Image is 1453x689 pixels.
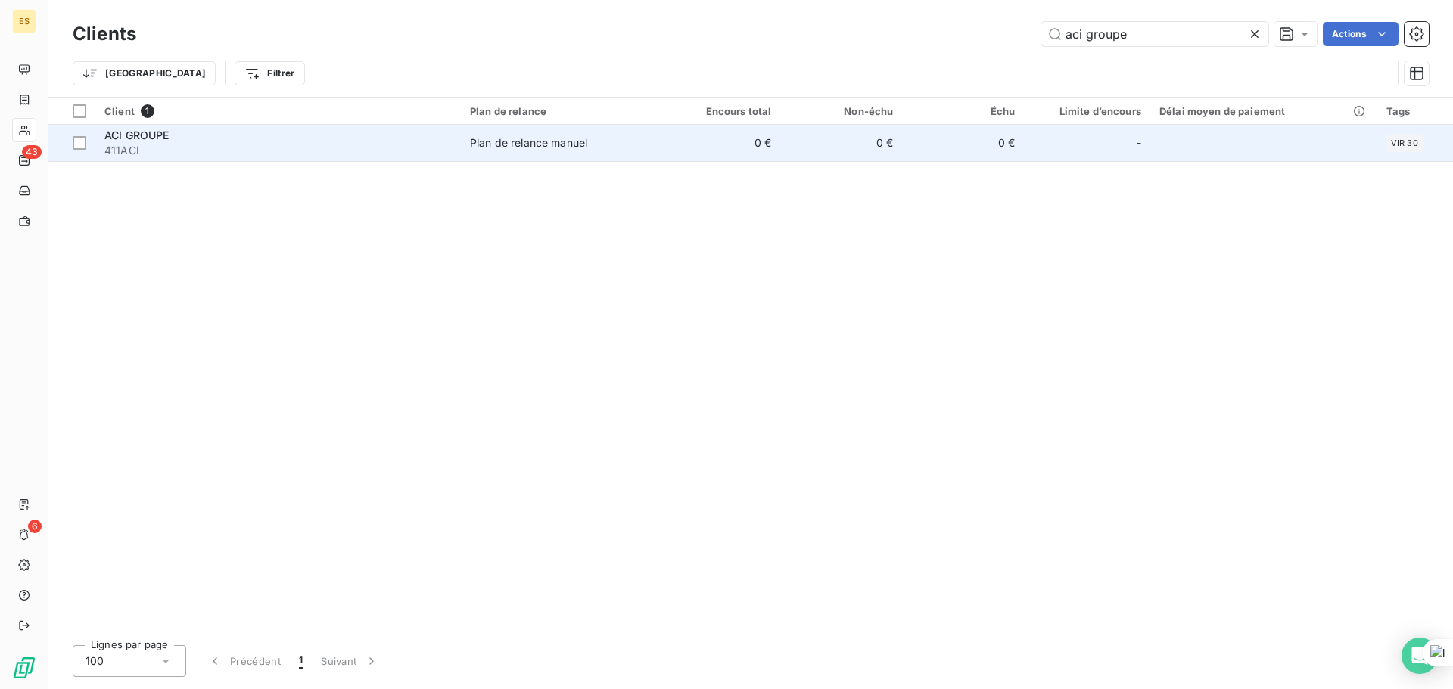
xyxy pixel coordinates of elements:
[668,105,772,117] div: Encours total
[73,61,216,85] button: [GEOGRAPHIC_DATA]
[12,9,36,33] div: ES
[104,129,170,141] span: ACI GROUPE
[86,653,104,669] span: 100
[235,61,304,85] button: Filtrer
[141,104,154,118] span: 1
[1041,22,1268,46] input: Rechercher
[1323,22,1399,46] button: Actions
[198,645,290,677] button: Précédent
[1402,638,1438,674] div: Open Intercom Messenger
[22,145,42,159] span: 43
[1033,105,1141,117] div: Limite d’encours
[28,520,42,533] span: 6
[911,105,1015,117] div: Échu
[470,135,587,151] div: Plan de relance manuel
[780,125,902,161] td: 0 €
[73,20,136,48] h3: Clients
[1137,135,1141,151] span: -
[659,125,781,161] td: 0 €
[290,645,312,677] button: 1
[312,645,388,677] button: Suivant
[1391,138,1418,147] span: VIR 30
[12,656,36,680] img: Logo LeanPay
[902,125,1024,161] td: 0 €
[299,653,303,669] span: 1
[789,105,893,117] div: Non-échu
[104,105,135,117] span: Client
[470,105,650,117] div: Plan de relance
[1386,105,1444,117] div: Tags
[1159,105,1368,117] div: Délai moyen de paiement
[104,143,452,158] span: 411ACI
